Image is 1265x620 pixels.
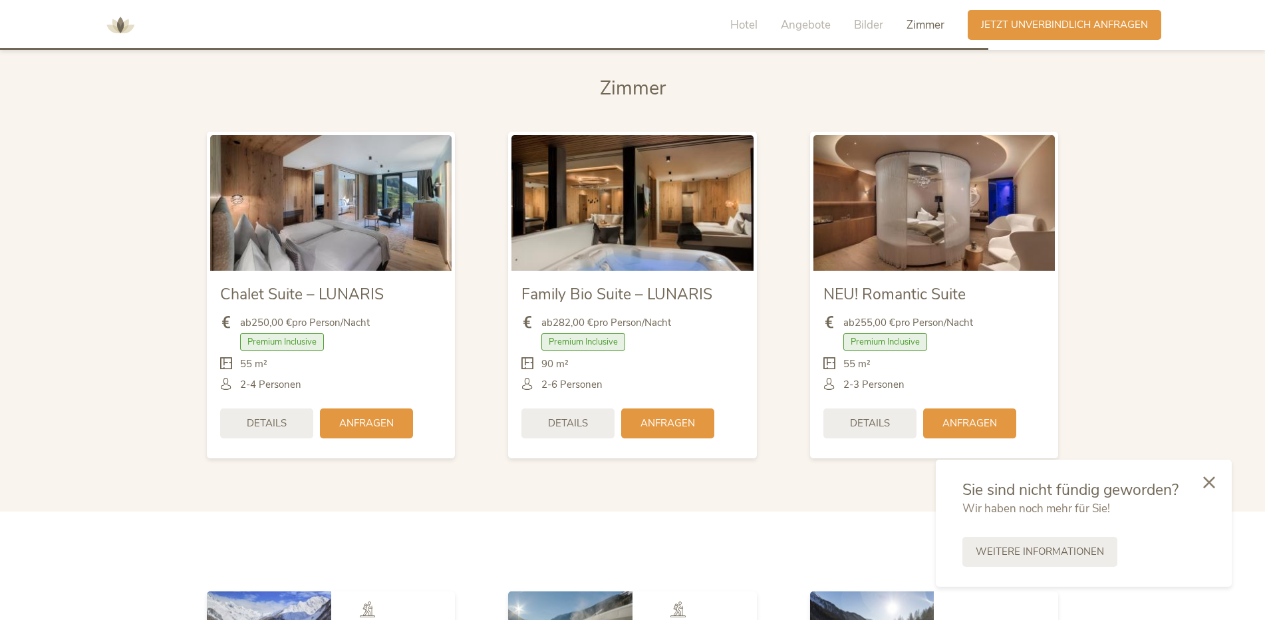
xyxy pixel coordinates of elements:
span: 2-4 Personen [240,378,301,392]
span: Details [548,416,588,430]
img: Chalet Suite – LUNARIS [210,135,452,271]
span: Zimmer [907,17,944,33]
a: AMONTI & LUNARIS Wellnessresort [100,20,140,29]
span: Hotel [730,17,758,33]
img: Family Bio Suite – LUNARIS [511,135,753,271]
span: Weitere Informationen [976,545,1104,559]
span: 2-6 Personen [541,378,603,392]
span: Anfragen [640,416,695,430]
span: Premium Inclusive [541,333,625,351]
b: 255,00 € [855,316,895,329]
span: Chalet Suite – LUNARIS [220,284,384,305]
span: NEU! Romantic Suite [823,284,966,305]
img: NEU! Romantic Suite [813,135,1055,271]
span: 2-3 Personen [843,378,905,392]
span: Sie sind nicht fündig geworden? [962,480,1179,500]
span: Anfragen [942,416,997,430]
span: Angebote [781,17,831,33]
span: Premium Inclusive [240,333,324,351]
span: 55 m² [240,357,267,371]
span: Details [850,416,890,430]
span: Wir haben noch mehr für Sie! [962,501,1110,516]
img: AMONTI & LUNARIS Wellnessresort [100,5,140,45]
span: Family Bio Suite – LUNARIS [521,284,712,305]
b: 282,00 € [553,316,593,329]
a: Weitere Informationen [962,537,1117,567]
span: ab pro Person/Nacht [843,316,973,330]
span: Anfragen [339,416,394,430]
span: Bilder [854,17,883,33]
span: Details [247,416,287,430]
span: ab pro Person/Nacht [541,316,671,330]
span: Zimmer [600,75,666,101]
b: 250,00 € [251,316,292,329]
span: 90 m² [541,357,569,371]
span: ab pro Person/Nacht [240,316,370,330]
span: 55 m² [843,357,871,371]
span: Jetzt unverbindlich anfragen [981,18,1148,32]
span: Premium Inclusive [843,333,927,351]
